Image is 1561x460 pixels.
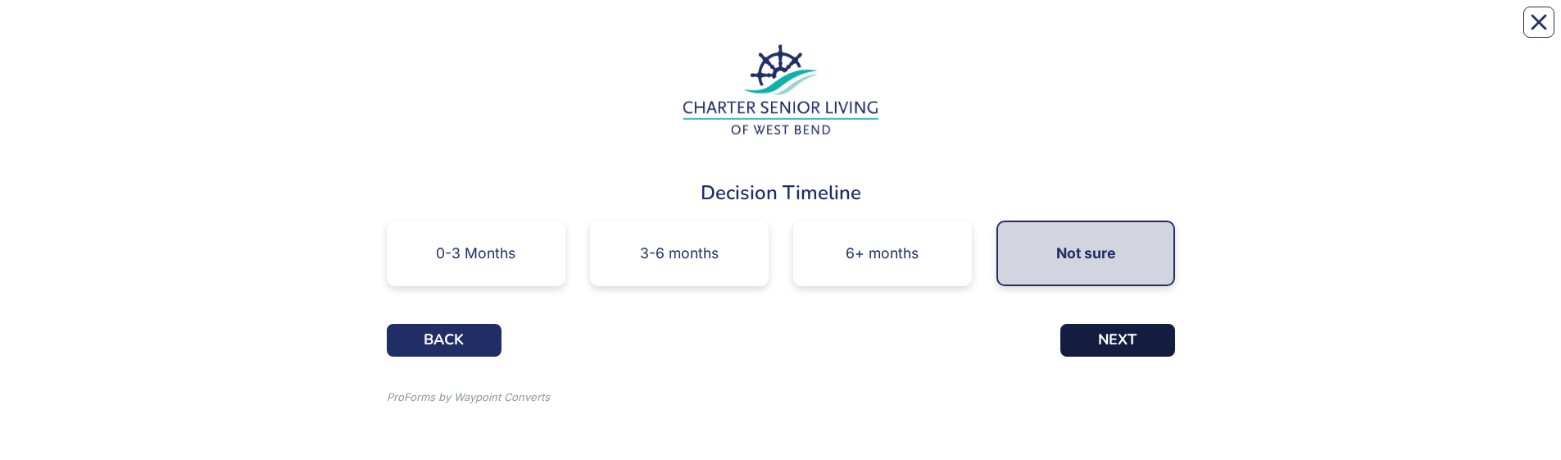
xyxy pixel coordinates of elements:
div: ProForms by Waypoint Converts [387,389,550,406]
button: NEXT [1060,324,1175,357]
div: 6+ months [846,246,919,261]
div: Not sure [1056,246,1115,261]
div: 3-6 months [640,246,719,261]
button: BACK [387,324,501,357]
div: Decision Timeline [387,178,1175,207]
button: Close [1523,7,1554,38]
div: 0-3 Months [436,246,515,261]
img: 94288e27-6665-4c0d-bda7-61b73a4ffd09.png [678,43,883,140]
